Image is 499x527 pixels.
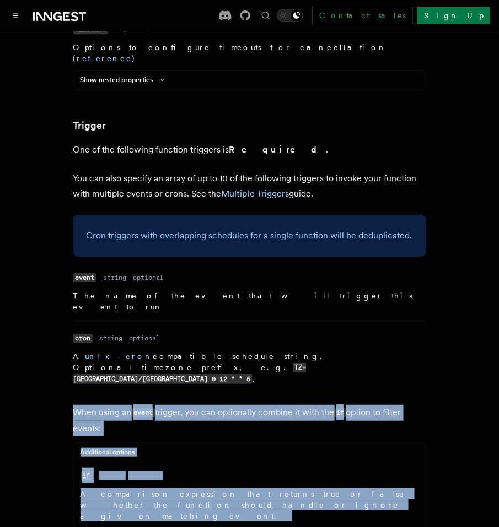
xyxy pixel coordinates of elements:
[73,171,426,202] p: You can also specify an array of up to 10 of the following triggers to invoke your function with ...
[73,405,426,436] p: When using an trigger, you can optionally combine it with the option to filter events:
[222,188,289,199] a: Multiple Triggers
[77,54,132,63] a: reference
[73,118,106,133] a: Trigger
[81,75,169,84] button: Show nested properties
[99,471,122,480] dd: string
[73,142,426,157] p: One of the following function triggers is .
[103,273,126,282] dd: string
[277,9,303,22] button: Toggle dark mode
[132,408,155,417] code: event
[335,408,346,417] code: if
[81,471,92,481] code: if
[312,7,413,24] a: Contact sales
[73,273,96,282] code: event
[128,471,159,480] dd: optional
[74,448,426,461] div: Additional options
[9,9,22,22] button: Toggle navigation
[99,334,122,343] dd: string
[73,334,93,343] code: cron
[129,334,160,343] dd: optional
[73,42,426,64] p: Options to configure timeouts for cancellation ( )
[417,7,490,24] a: Sign Up
[133,273,164,282] dd: optional
[229,144,326,155] strong: Required
[259,9,272,22] button: Find something...
[85,352,153,361] a: unix-cron
[73,351,426,385] p: A compatible schedule string. Optional timezone prefix, e.g. .
[81,488,419,521] p: A comparison expression that returns true or false whether the function should handle or ignore a...
[73,290,426,312] p: The name of the event that will trigger this event to run
[87,228,413,243] p: Cron triggers with overlapping schedules for a single function will be deduplicated.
